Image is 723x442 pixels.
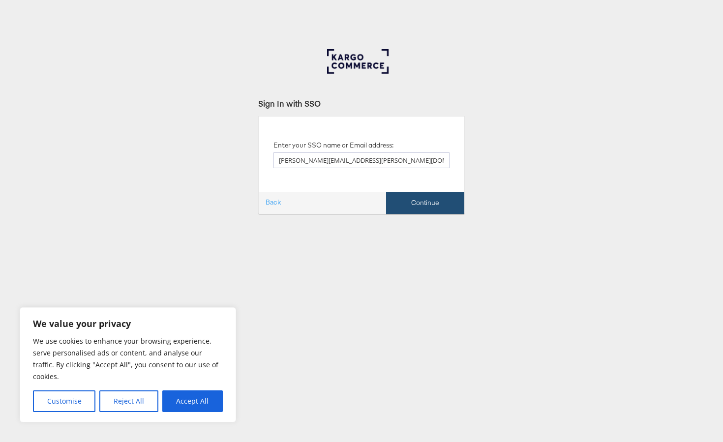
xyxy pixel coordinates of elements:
[273,152,450,168] input: SSO name or Email address
[162,390,223,412] button: Accept All
[386,192,464,214] button: Continue
[33,318,223,329] p: We value your privacy
[273,141,393,150] label: Enter your SSO name or Email address:
[258,98,465,109] div: Sign In with SSO
[20,307,236,422] div: We value your privacy
[259,194,288,211] a: Back
[33,390,95,412] button: Customise
[33,335,223,383] p: We use cookies to enhance your browsing experience, serve personalised ads or content, and analys...
[99,390,158,412] button: Reject All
